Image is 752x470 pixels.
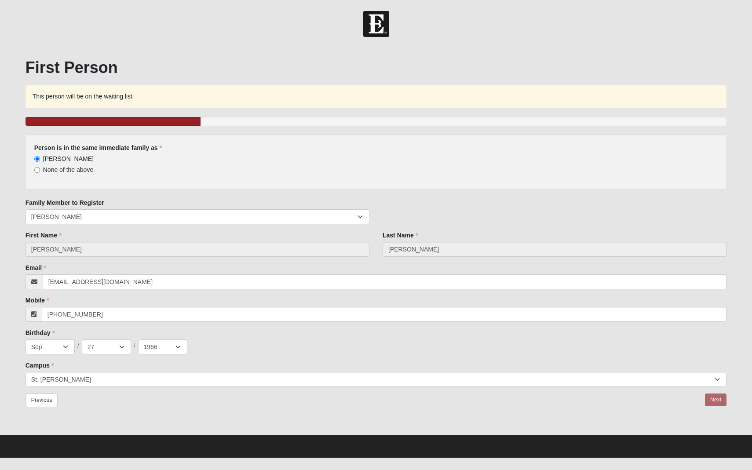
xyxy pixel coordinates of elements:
[43,155,94,162] span: [PERSON_NAME]
[77,342,79,351] span: /
[26,361,54,370] label: Campus
[26,58,727,77] h1: First Person
[26,393,58,407] a: Previous
[383,231,418,240] label: Last Name
[26,296,49,305] label: Mobile
[26,231,62,240] label: First Name
[34,167,40,173] input: None of the above
[34,156,40,162] input: [PERSON_NAME]
[33,93,132,100] span: This person will be on the waiting list
[43,166,93,173] span: None of the above
[26,198,104,207] label: Family Member to Register
[26,263,46,272] label: Email
[34,143,162,152] label: Person is in the same immediate family as
[26,328,55,337] label: Birthday
[363,11,389,37] img: Church of Eleven22 Logo
[134,342,135,351] span: /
